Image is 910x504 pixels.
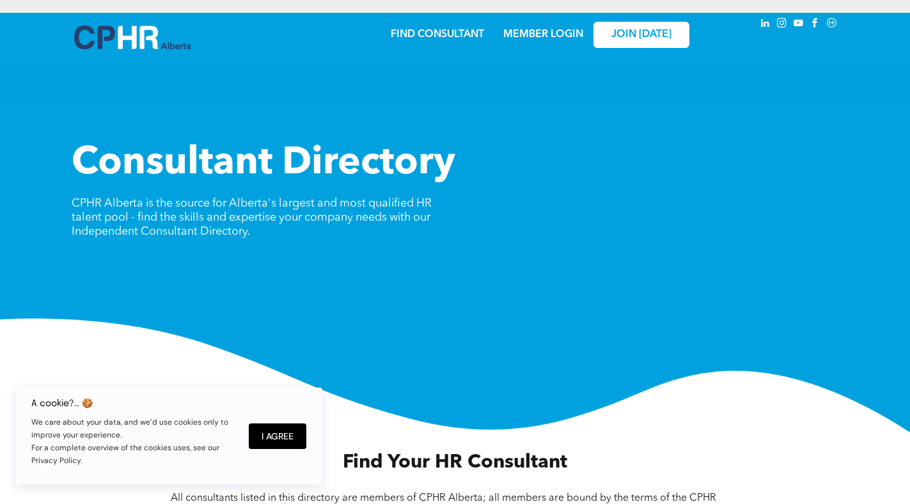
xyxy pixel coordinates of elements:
[72,145,455,183] span: Consultant Directory
[611,29,671,41] span: JOIN [DATE]
[391,29,484,40] a: FIND CONSULTANT
[249,423,306,449] button: I Agree
[792,16,806,33] a: youtube
[31,416,236,467] p: We care about your data, and we’d use cookies only to improve your experience. For a complete ove...
[343,453,567,472] span: Find Your HR Consultant
[74,26,191,49] img: A blue and white logo for cp alberta
[593,22,689,48] a: JOIN [DATE]
[775,16,789,33] a: instagram
[758,16,773,33] a: linkedin
[825,16,839,33] a: Social network
[31,398,236,408] h6: A cookie?.. 🍪
[72,198,432,237] span: CPHR Alberta is the source for Alberta's largest and most qualified HR talent pool - find the ski...
[503,29,583,40] a: MEMBER LOGIN
[808,16,822,33] a: facebook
